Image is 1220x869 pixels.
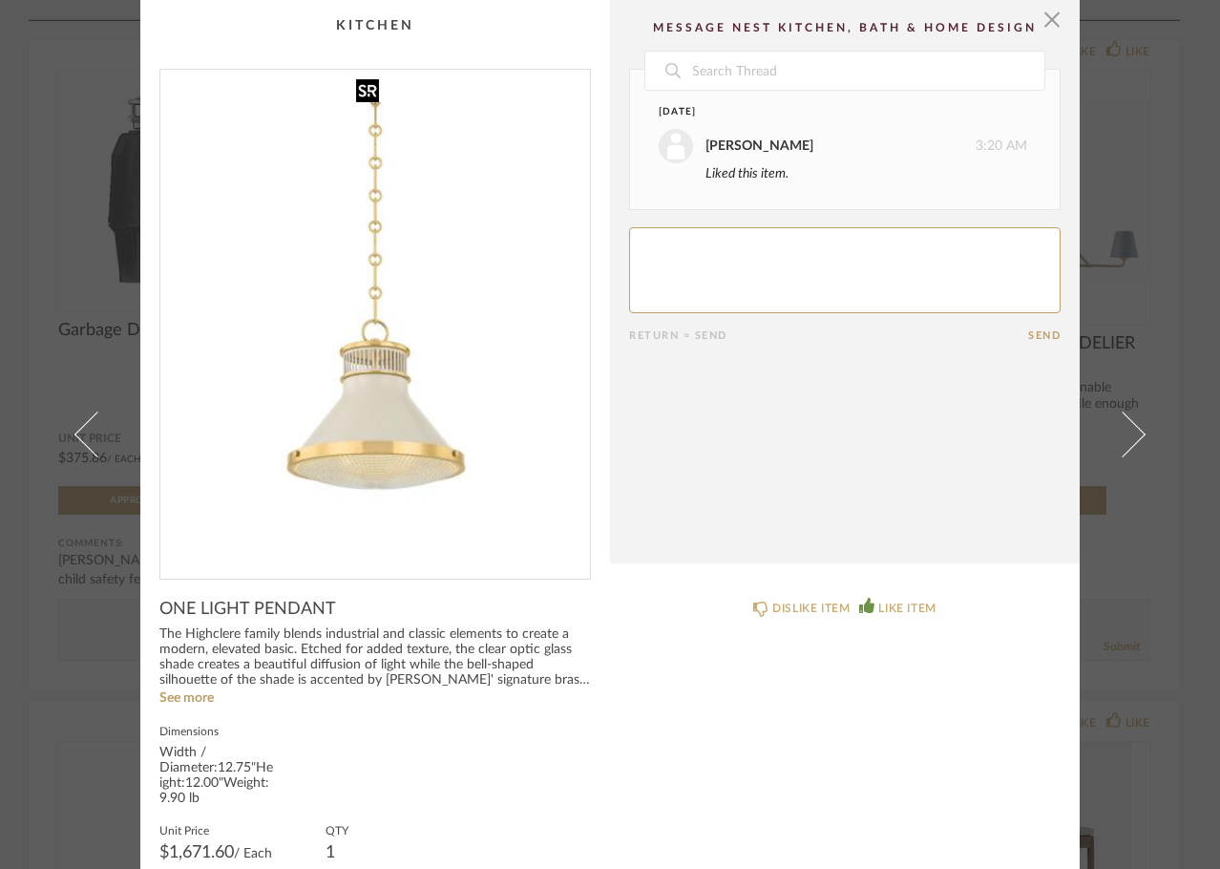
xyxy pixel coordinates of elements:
div: [DATE] [659,105,992,119]
div: Liked this item. [705,163,1027,184]
span: $1,671.60 [159,844,234,861]
label: QTY [326,822,348,837]
input: Search Thread [690,52,1044,90]
div: [PERSON_NAME] [705,136,813,157]
label: Unit Price [159,822,272,837]
button: Send [1028,329,1061,342]
span: ONE LIGHT PENDANT [159,599,336,620]
div: 3:20 AM [659,129,1027,163]
label: Dimensions [159,723,274,738]
span: / Each [234,847,272,860]
div: 1 [326,845,348,860]
div: The Highclere family blends industrial and classic elements to create a modern, elevated basic. E... [159,627,591,689]
div: LIKE ITEM [878,599,936,618]
div: Width / Diameter:12.75"Height:12.00"Weight:9.90 lb [159,746,274,807]
a: See more [159,691,214,705]
div: Return = Send [629,329,1028,342]
img: a42d152f-cade-40f9-9684-ae11e733bc9f_1000x1000.jpg [160,70,590,563]
div: DISLIKE ITEM [772,599,850,618]
div: 0 [160,70,590,563]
